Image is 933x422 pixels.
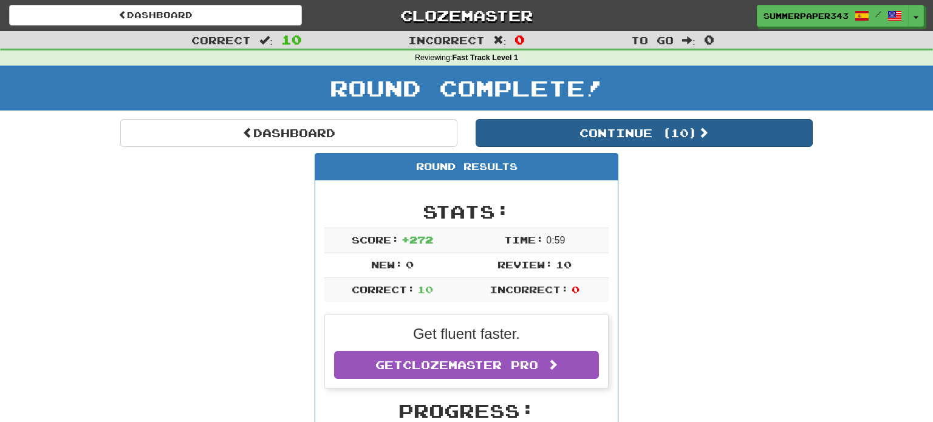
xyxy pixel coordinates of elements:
span: 0 [704,32,714,47]
span: Review: [497,259,553,270]
span: Clozemaster Pro [403,358,538,372]
span: / [875,10,881,18]
a: Dashboard [120,119,457,147]
span: To go [631,34,674,46]
p: Get fluent faster. [334,324,599,344]
span: 0 [572,284,579,295]
button: Continue (10) [476,119,813,147]
span: Correct [191,34,251,46]
a: SummerPaper343 / [757,5,909,27]
span: 10 [417,284,433,295]
a: Dashboard [9,5,302,26]
strong: Fast Track Level 1 [453,53,519,62]
div: Round Results [315,154,618,180]
span: Incorrect [408,34,485,46]
span: : [259,35,273,46]
span: New: [371,259,403,270]
span: Correct: [352,284,415,295]
span: 0 [406,259,414,270]
span: Incorrect: [490,284,569,295]
span: 10 [556,259,572,270]
span: Time: [504,234,544,245]
span: 10 [281,32,302,47]
span: 0 : 59 [546,235,565,245]
span: SummerPaper343 [764,10,849,21]
a: GetClozemaster Pro [334,351,599,379]
span: + 272 [402,234,433,245]
h1: Round Complete! [4,76,929,100]
span: Score: [352,234,399,245]
span: : [493,35,507,46]
h2: Stats: [324,202,609,222]
a: Clozemaster [320,5,613,26]
span: : [682,35,695,46]
h2: Progress: [324,401,609,421]
span: 0 [514,32,525,47]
